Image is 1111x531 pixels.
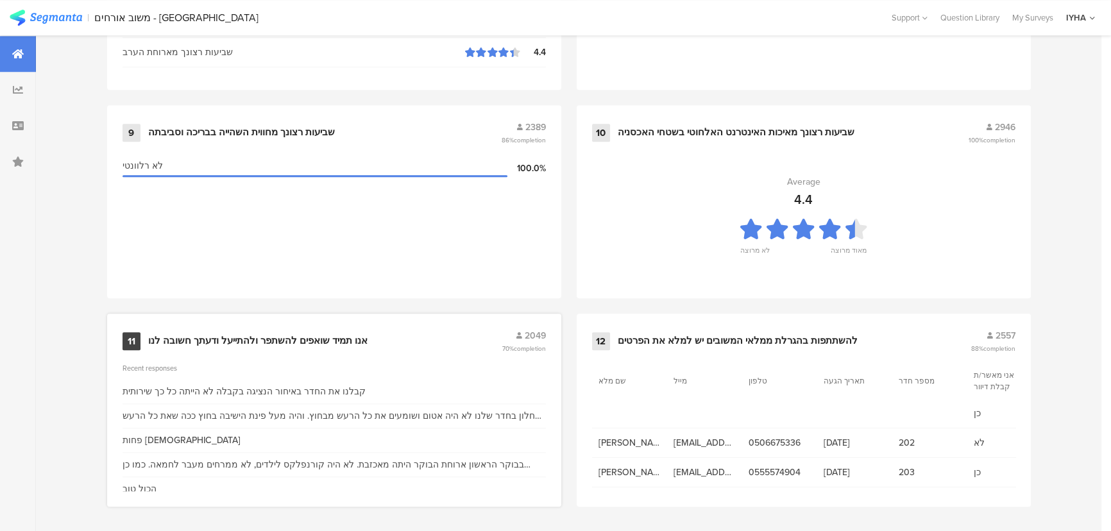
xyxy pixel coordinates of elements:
span: 203 [899,466,961,479]
div: להשתתפות בהגרלת ממלאי המשובים יש למלא את הפרטים [618,335,858,348]
a: My Surveys [1006,12,1060,24]
div: | [87,10,89,25]
span: completion [983,135,1015,145]
div: מאוד מרוצה [831,245,867,263]
div: החלון בחדר שלנו לא היה אטום ושומעים את כל הרעש מבחוץ. והיה מעל פינת הישיבה בחוץ ככה שאת כל הרעש ש... [123,409,546,423]
span: 202 [899,436,961,450]
div: 9 [123,124,140,142]
div: 11 [123,332,140,350]
span: כן [974,466,1036,479]
div: Average [787,175,820,189]
span: [DATE] [824,436,886,450]
span: 2389 [525,121,546,134]
span: completion [514,135,546,145]
span: 2049 [525,329,546,342]
span: 2557 [996,329,1015,342]
span: [PERSON_NAME] [598,436,661,450]
div: 100.0% [507,162,546,175]
span: לא רלוונטי [123,159,163,173]
div: משוב אורחים - [GEOGRAPHIC_DATA] [94,12,259,24]
div: שביעות רצונך מחווית השהייה בבריכה וסביבתה [148,126,335,139]
div: 4.4 [520,46,546,59]
span: 86% [502,135,546,145]
span: completion [514,344,546,353]
span: 2946 [995,121,1015,134]
section: אני מאשר/ת קבלת דיוור [974,369,1031,392]
div: הכול טוב [123,482,157,496]
div: אנו תמיד שואפים להשתפר ולהתייעל ודעתך חשובה לנו [148,335,368,348]
section: מייל [674,375,731,387]
div: 12 [592,332,610,350]
span: לא [974,436,1036,450]
div: Recent responses [123,363,546,373]
div: 10 [592,124,610,142]
span: 70% [502,344,546,353]
span: 88% [971,344,1015,353]
span: [PERSON_NAME] [598,466,661,479]
span: [EMAIL_ADDRESS][DOMAIN_NAME] [674,436,736,450]
div: קבלנו את החדר באיחור הנציגה בקבלה לא הייתה כל כך שירותית [123,385,366,398]
div: שביעות רצונך מארוחת הערב [123,46,465,59]
div: IYHA [1066,12,1086,24]
div: Support [892,8,928,28]
span: completion [983,344,1015,353]
span: [DATE] [824,466,886,479]
div: 4.4 [794,190,813,209]
section: תאריך הגעה [824,375,881,387]
img: segmanta logo [10,10,82,26]
span: 100% [969,135,1015,145]
div: שביעות רצונך מאיכות האינטרנט האלחוטי בשטחי האכסניה [618,126,854,139]
section: טלפון [749,375,806,387]
a: Question Library [934,12,1006,24]
span: 0555574904 [749,466,811,479]
span: [EMAIL_ADDRESS][DOMAIN_NAME] [674,466,736,479]
div: פחות [DEMOGRAPHIC_DATA] [123,434,241,447]
div: לא מרוצה [740,245,770,263]
span: כן [974,407,1036,420]
span: 0506675336 [749,436,811,450]
section: שם מלא [598,375,656,387]
div: בבוקר הראשון ארוחת הבוקר היתה מאכזבת. לא היה קורנפלקס לילדים, לא ממרחים מעבר לחמאה. כמו כן העובדה... [123,458,546,471]
section: מספר חדר [899,375,956,387]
